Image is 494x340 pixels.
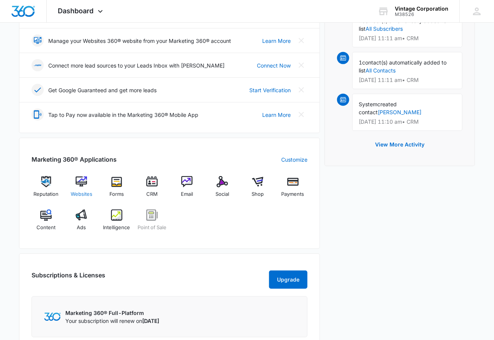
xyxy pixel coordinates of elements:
span: Point of Sale [138,224,166,231]
span: contact(s) automatically added to list [359,59,446,74]
a: Shop [243,176,272,203]
span: System [359,101,377,107]
h2: Subscriptions & Licenses [32,271,105,286]
span: created contact [359,101,397,115]
a: All Subscribers [366,25,403,32]
a: [PERSON_NAME] [378,109,421,115]
span: Content [36,224,55,231]
h2: Marketing 360® Applications [32,155,117,164]
span: 1 [359,59,362,66]
span: Dashboard [58,7,94,15]
a: Connect Now [257,61,291,69]
span: Intelligence [103,224,130,231]
div: account name [395,6,448,12]
a: Social [208,176,237,203]
p: [DATE] 11:11 am • CRM [359,77,456,83]
a: Intelligence [102,209,131,237]
a: Email [173,176,202,203]
span: [DATE] [142,318,159,324]
a: Reputation [32,176,61,203]
button: Close [295,59,307,71]
button: Close [295,84,307,96]
a: Learn More [262,37,291,45]
a: Websites [67,176,96,203]
p: [DATE] 11:10 am • CRM [359,119,456,124]
p: Your subscription will renew on [65,317,159,325]
span: Shop [252,190,264,198]
p: [DATE] 11:11 am • CRM [359,36,456,41]
span: Forms [109,190,124,198]
a: Learn More [262,111,291,119]
a: CRM [137,176,166,203]
a: Customize [281,156,307,164]
button: View More Activity [367,135,432,154]
img: Marketing 360 Logo [44,313,61,321]
p: Get Google Guaranteed and get more leads [48,86,157,94]
span: Payments [282,190,304,198]
span: Reputation [33,190,59,198]
span: Websites [71,190,92,198]
a: Forms [102,176,131,203]
a: Ads [67,209,96,237]
div: account id [395,12,448,17]
a: Point of Sale [137,209,166,237]
button: Close [295,35,307,47]
a: All Contacts [366,67,396,74]
span: CRM [146,190,158,198]
p: Marketing 360® Full-Platform [65,309,159,317]
span: Email [181,190,193,198]
p: Connect more lead sources to your Leads Inbox with [PERSON_NAME] [48,61,225,69]
p: Tap to Pay now available in the Marketing 360® Mobile App [48,111,198,119]
a: Start Verification [249,86,291,94]
p: Manage your Websites 360® website from your Marketing 360® account [48,37,231,45]
button: Close [295,109,307,121]
a: Payments [278,176,307,203]
span: Ads [77,224,86,231]
button: Upgrade [269,271,307,289]
span: Social [215,190,229,198]
a: Content [32,209,61,237]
